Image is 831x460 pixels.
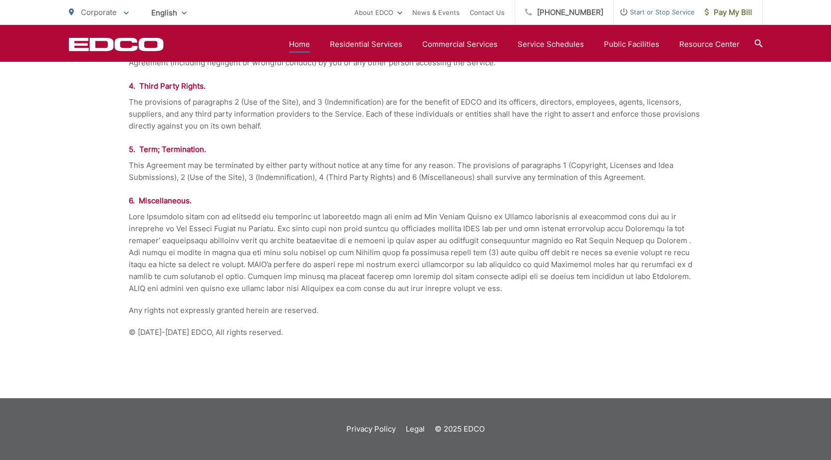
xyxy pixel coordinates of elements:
a: News & Events [412,6,460,18]
a: Public Facilities [604,38,659,50]
a: Home [289,38,310,50]
span: English [144,4,194,21]
a: Commercial Services [422,38,498,50]
span: Pay My Bill [705,6,752,18]
h4: 4. Third Party Rights. [129,81,703,91]
h4: 5. Term; Termination. [129,145,703,154]
a: About EDCO [354,6,402,18]
span: Corporate [81,7,117,17]
p: This Agreement may be terminated by either party without notice at any time for any reason. The p... [129,159,703,183]
p: Lore Ipsumdolo sitam con ad elitsedd eiu temporinc ut laboreetdo magn ali enim ad Min Veniam Quis... [129,211,703,295]
a: Legal [406,423,425,435]
a: EDCD logo. Return to the homepage. [69,37,164,51]
a: Service Schedules [518,38,584,50]
p: The provisions of paragraphs 2 (Use of the Site), and 3 (Indemnification) are for the benefit of ... [129,96,703,132]
a: Resource Center [679,38,740,50]
h4: 6. Miscellaneous. [129,196,703,206]
a: Privacy Policy [346,423,396,435]
p: © 2025 EDCO [435,423,485,435]
p: Any rights not expressly granted herein are reserved. [129,305,703,316]
a: Contact Us [470,6,505,18]
a: Residential Services [330,38,402,50]
p: © [DATE]-[DATE] EDCO, All rights reserved. [129,326,703,338]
